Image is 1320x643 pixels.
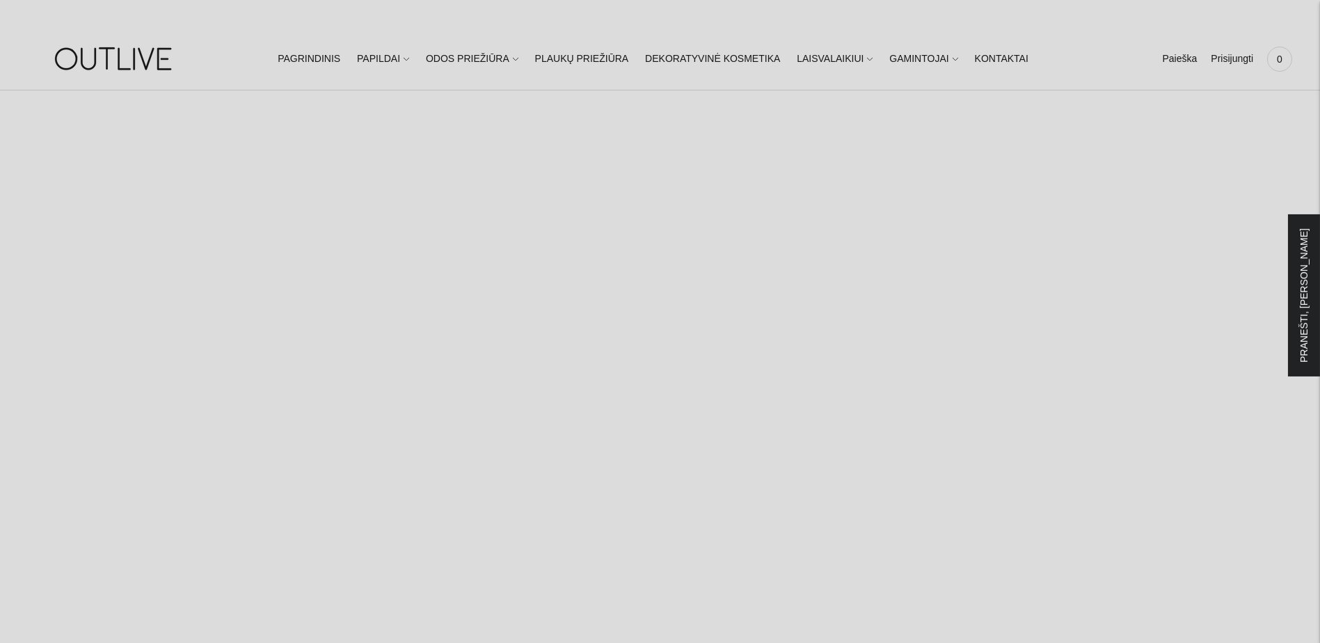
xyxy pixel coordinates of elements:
[1211,44,1253,74] a: Prisijungti
[278,44,340,74] a: PAGRINDINIS
[645,44,780,74] a: DEKORATYVINĖ KOSMETIKA
[889,44,957,74] a: GAMINTOJAI
[28,35,202,83] img: OUTLIVE
[357,44,409,74] a: PAPILDAI
[1162,44,1197,74] a: Paieška
[426,44,518,74] a: ODOS PRIEŽIŪRA
[975,44,1028,74] a: KONTAKTAI
[535,44,629,74] a: PLAUKŲ PRIEŽIŪRA
[1270,49,1289,69] span: 0
[1267,44,1292,74] a: 0
[797,44,873,74] a: LAISVALAIKIUI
